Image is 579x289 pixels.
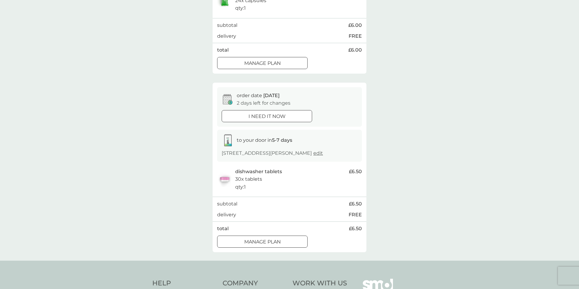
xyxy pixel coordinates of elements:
p: subtotal [217,21,237,29]
strong: 5-7 days [272,137,292,143]
p: FREE [349,32,362,40]
button: Manage plan [217,236,308,248]
p: 2 days left for changes [237,99,290,107]
button: i need it now [222,110,312,122]
p: delivery [217,32,236,40]
p: FREE [349,211,362,219]
span: [DATE] [263,93,280,98]
p: delivery [217,211,236,219]
h4: Company [223,279,287,288]
span: £6.00 [348,46,362,54]
p: total [217,225,229,233]
p: subtotal [217,200,237,208]
span: £6.00 [348,21,362,29]
p: qty : 1 [235,4,246,12]
p: Manage plan [244,238,281,246]
button: Manage plan [217,57,308,69]
span: £6.50 [349,200,362,208]
h4: Work With Us [293,279,347,288]
p: [STREET_ADDRESS][PERSON_NAME] [222,149,323,157]
h4: Help [152,279,217,288]
span: £6.50 [349,168,362,176]
p: Manage plan [244,59,281,67]
p: dishwasher tablets [235,168,282,176]
span: £6.50 [349,225,362,233]
p: qty : 1 [235,183,246,191]
p: i need it now [248,113,286,120]
a: edit [313,150,323,156]
p: 30x tablets [235,175,262,183]
p: order date [237,92,280,100]
p: total [217,46,229,54]
span: to your door in [237,137,292,143]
